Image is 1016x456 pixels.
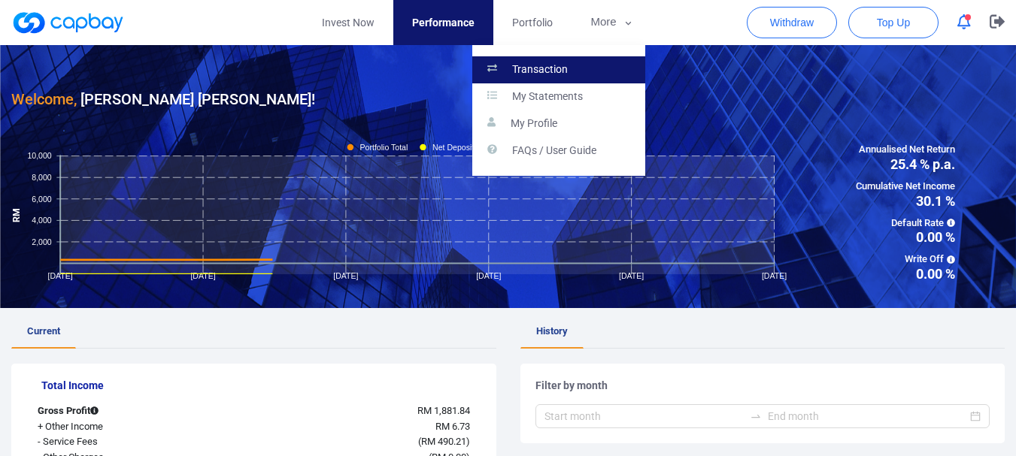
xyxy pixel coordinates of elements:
a: FAQs / User Guide [472,137,645,165]
a: Transaction [472,56,645,83]
p: My Profile [511,117,557,131]
p: Transaction [512,63,568,77]
p: FAQs / User Guide [512,144,596,158]
a: My Profile [472,110,645,137]
p: My Statements [512,90,583,104]
a: My Statements [472,83,645,110]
